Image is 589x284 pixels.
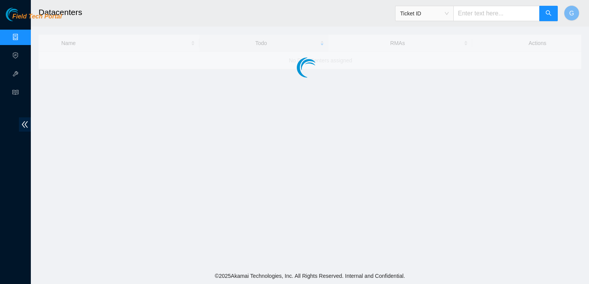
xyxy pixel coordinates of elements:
[400,8,449,19] span: Ticket ID
[545,10,552,17] span: search
[564,5,579,21] button: G
[31,268,589,284] footer: © 2025 Akamai Technologies, Inc. All Rights Reserved. Internal and Confidential.
[19,117,31,132] span: double-left
[569,8,574,18] span: G
[6,14,62,24] a: Akamai TechnologiesField Tech Portal
[6,8,39,21] img: Akamai Technologies
[453,6,540,21] input: Enter text here...
[12,86,19,101] span: read
[539,6,558,21] button: search
[12,13,62,20] span: Field Tech Portal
